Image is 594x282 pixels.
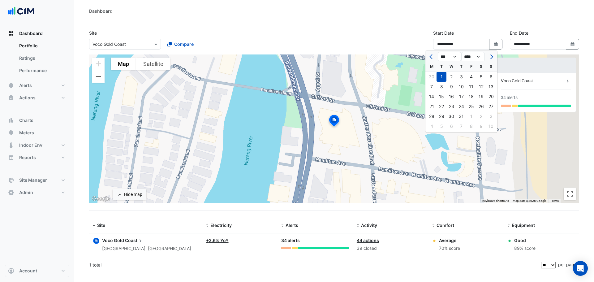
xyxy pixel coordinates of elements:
[446,82,456,92] div: 9
[437,102,446,111] div: 22
[486,72,496,82] div: Sunday, July 6, 2025
[5,27,69,40] button: Dashboard
[124,191,142,198] div: Hide map
[92,70,105,83] button: Zoom out
[446,82,456,92] div: Wednesday, July 9, 2025
[437,92,446,102] div: Tuesday, July 15, 2025
[446,62,456,72] div: W
[19,154,36,161] span: Reports
[438,52,461,61] select: Select month
[437,121,446,131] div: Tuesday, August 5, 2025
[466,121,476,131] div: Friday, August 8, 2025
[427,72,437,82] div: 30
[456,111,466,121] div: 31
[427,102,437,111] div: 21
[206,238,229,243] a: +2.6% YoY
[5,127,69,139] button: Meters
[5,40,69,79] div: Dashboard
[486,82,496,92] div: 13
[357,238,379,243] a: 44 actions
[19,30,43,37] span: Dashboard
[437,62,446,72] div: T
[437,223,454,228] span: Comfort
[501,94,518,101] div: 34 alerts
[486,111,496,121] div: Sunday, August 3, 2025
[486,72,496,82] div: 6
[456,111,466,121] div: Thursday, July 31, 2025
[163,39,198,50] button: Compare
[466,62,476,72] div: F
[102,238,124,243] span: Voco Gold
[89,30,97,36] label: Site
[14,52,69,64] a: Ratings
[486,92,496,102] div: 20
[486,102,496,111] div: 27
[466,82,476,92] div: 11
[456,92,466,102] div: 17
[437,82,446,92] div: 8
[510,30,528,36] label: End Date
[446,111,456,121] div: 30
[456,72,466,82] div: Thursday, July 3, 2025
[446,102,456,111] div: 23
[513,199,546,202] span: Map data ©2025 Google
[476,111,486,121] div: 2
[437,72,446,82] div: Tuesday, July 1, 2025
[91,195,111,203] a: Open this area in Google Maps (opens a new window)
[466,102,476,111] div: Friday, July 25, 2025
[5,79,69,92] button: Alerts
[466,72,476,82] div: Friday, July 4, 2025
[357,245,425,252] div: 39 closed
[486,62,496,72] div: S
[466,82,476,92] div: Friday, July 11, 2025
[550,199,559,202] a: Terms (opens in new tab)
[486,82,496,92] div: Sunday, July 13, 2025
[446,111,456,121] div: Wednesday, July 30, 2025
[501,78,565,84] div: Voco Gold Coast
[89,257,540,273] div: 1 total
[437,82,446,92] div: Tuesday, July 8, 2025
[439,245,460,252] div: 70% score
[113,189,146,200] button: Hide map
[476,72,486,82] div: 5
[466,92,476,102] div: Friday, July 18, 2025
[19,130,34,136] span: Meters
[573,261,588,276] div: Open Intercom Messenger
[456,102,466,111] div: 24
[111,58,136,70] button: Show street map
[7,5,35,17] img: Company Logo
[476,72,486,82] div: Saturday, July 5, 2025
[8,142,14,148] app-icon: Indoor Env
[19,142,42,148] span: Indoor Env
[437,111,446,121] div: 29
[361,223,377,228] span: Activity
[427,111,437,121] div: 28
[92,58,105,70] button: Zoom in
[19,95,36,101] span: Actions
[5,92,69,104] button: Actions
[487,52,495,62] button: Next month
[446,102,456,111] div: Wednesday, July 23, 2025
[456,121,466,131] div: Thursday, August 7, 2025
[482,199,509,203] button: Keyboard shortcuts
[466,92,476,102] div: 18
[327,114,341,129] img: site-pin-selected.svg
[456,92,466,102] div: Thursday, July 17, 2025
[5,186,69,199] button: Admin
[5,114,69,127] button: Charts
[486,111,496,121] div: 3
[446,121,456,131] div: Wednesday, August 6, 2025
[446,72,456,82] div: 2
[437,111,446,121] div: Tuesday, July 29, 2025
[5,265,69,277] button: Account
[456,72,466,82] div: 3
[427,82,437,92] div: Monday, July 7, 2025
[437,92,446,102] div: 15
[427,121,437,131] div: 4
[19,117,33,124] span: Charts
[281,237,349,244] div: 34 alerts
[446,92,456,102] div: Wednesday, July 16, 2025
[5,151,69,164] button: Reports
[476,102,486,111] div: Saturday, July 26, 2025
[476,82,486,92] div: 12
